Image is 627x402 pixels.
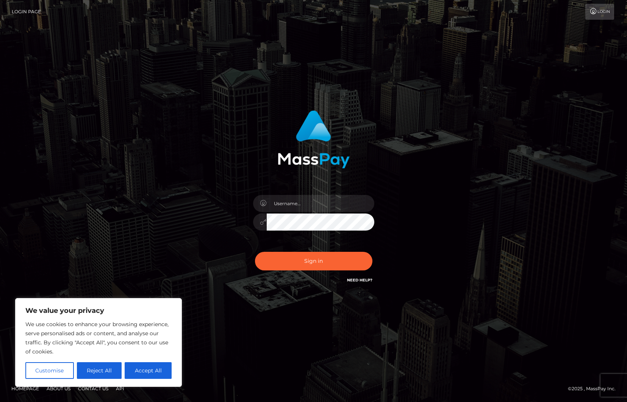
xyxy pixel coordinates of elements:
[75,383,111,394] a: Contact Us
[113,383,127,394] a: API
[125,362,172,379] button: Accept All
[44,383,73,394] a: About Us
[267,195,374,212] input: Username...
[568,385,621,393] div: © 2025 , MassPay Inc.
[77,362,122,379] button: Reject All
[12,4,41,20] a: Login Page
[25,362,74,379] button: Customise
[347,278,372,283] a: Need Help?
[25,320,172,356] p: We use cookies to enhance your browsing experience, serve personalised ads or content, and analys...
[585,4,614,20] a: Login
[15,298,182,387] div: We value your privacy
[25,306,172,315] p: We value your privacy
[255,252,372,270] button: Sign in
[8,383,42,394] a: Homepage
[278,110,350,168] img: MassPay Login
